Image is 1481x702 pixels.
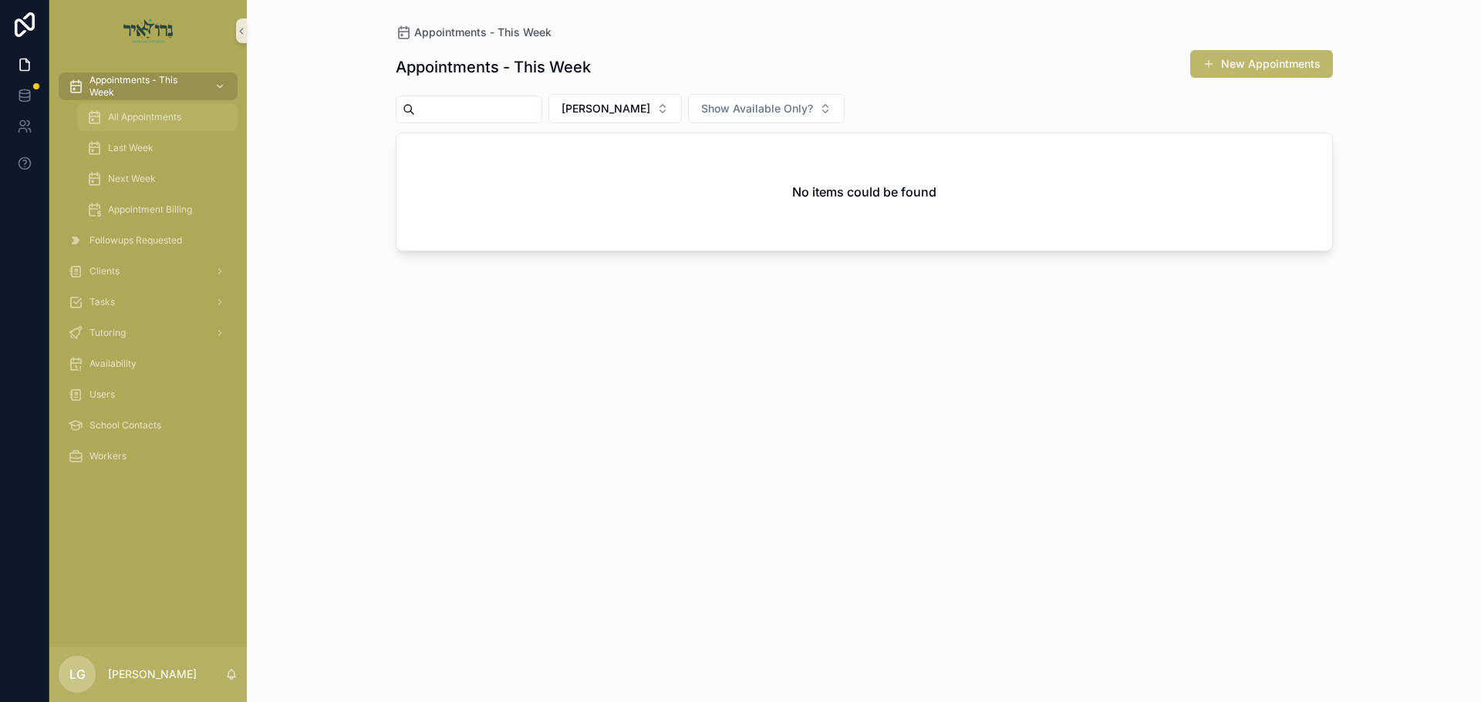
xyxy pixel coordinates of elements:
span: Next Week [108,173,156,185]
span: Followups Requested [89,234,182,247]
a: Clients [59,257,238,285]
span: Tutoring [89,327,126,339]
span: Availability [89,358,137,370]
a: Appointments - This Week [396,25,552,40]
span: Clients [89,265,120,277]
a: Workers [59,442,238,470]
a: School Contacts [59,411,238,439]
a: All Appointments [77,103,238,131]
span: Show Available Only? [701,101,813,116]
p: [PERSON_NAME] [108,667,197,682]
a: Followups Requested [59,227,238,254]
span: Appointments - This Week [89,74,202,99]
button: Select Button [688,94,845,123]
button: Select Button [548,94,682,123]
span: School Contacts [89,419,161,432]
a: Appointment Billing [77,196,238,223]
a: Next Week [77,165,238,193]
button: New Appointments [1190,50,1333,78]
a: Users [59,381,238,408]
img: App logo [123,18,174,43]
a: Availability [59,350,238,378]
div: scrollable content [49,62,247,490]
h2: No items could be found [792,183,936,201]
span: [PERSON_NAME] [562,101,650,116]
a: Tutoring [59,319,238,347]
a: Last Week [77,134,238,162]
span: Users [89,388,115,401]
h1: Appointments - This Week [396,56,591,78]
a: Appointments - This Week [59,72,238,100]
span: Tasks [89,296,115,308]
span: All Appointments [108,111,181,123]
a: Tasks [59,288,238,316]
span: LG [69,665,86,684]
span: Workers [89,450,127,462]
span: Appointment Billing [108,203,192,216]
span: Last Week [108,142,153,154]
span: Appointments - This Week [414,25,552,40]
